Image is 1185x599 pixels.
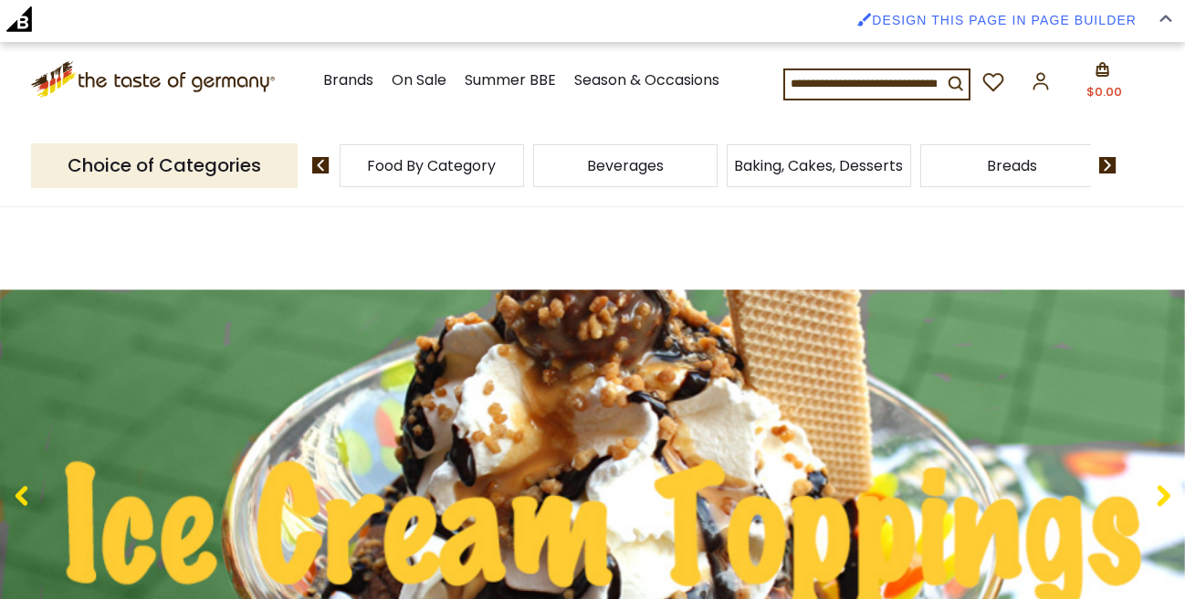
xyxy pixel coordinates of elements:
[312,157,330,173] img: previous arrow
[323,68,373,93] a: Brands
[31,143,298,188] p: Choice of Categories
[367,159,496,173] a: Food By Category
[734,159,903,173] a: Baking, Cakes, Desserts
[1099,157,1117,173] img: next arrow
[872,13,1137,27] span: Design this page in Page Builder
[1159,15,1172,23] img: Close Admin Bar
[848,4,1146,37] a: Enabled brush for page builder edit. Design this page in Page Builder
[392,68,446,93] a: On Sale
[857,12,872,26] img: Enabled brush for page builder edit.
[465,68,556,93] a: Summer BBE
[1086,83,1122,100] span: $0.00
[1075,60,1129,106] button: $0.00
[587,159,664,173] a: Beverages
[987,159,1037,173] a: Breads
[574,68,719,93] a: Season & Occasions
